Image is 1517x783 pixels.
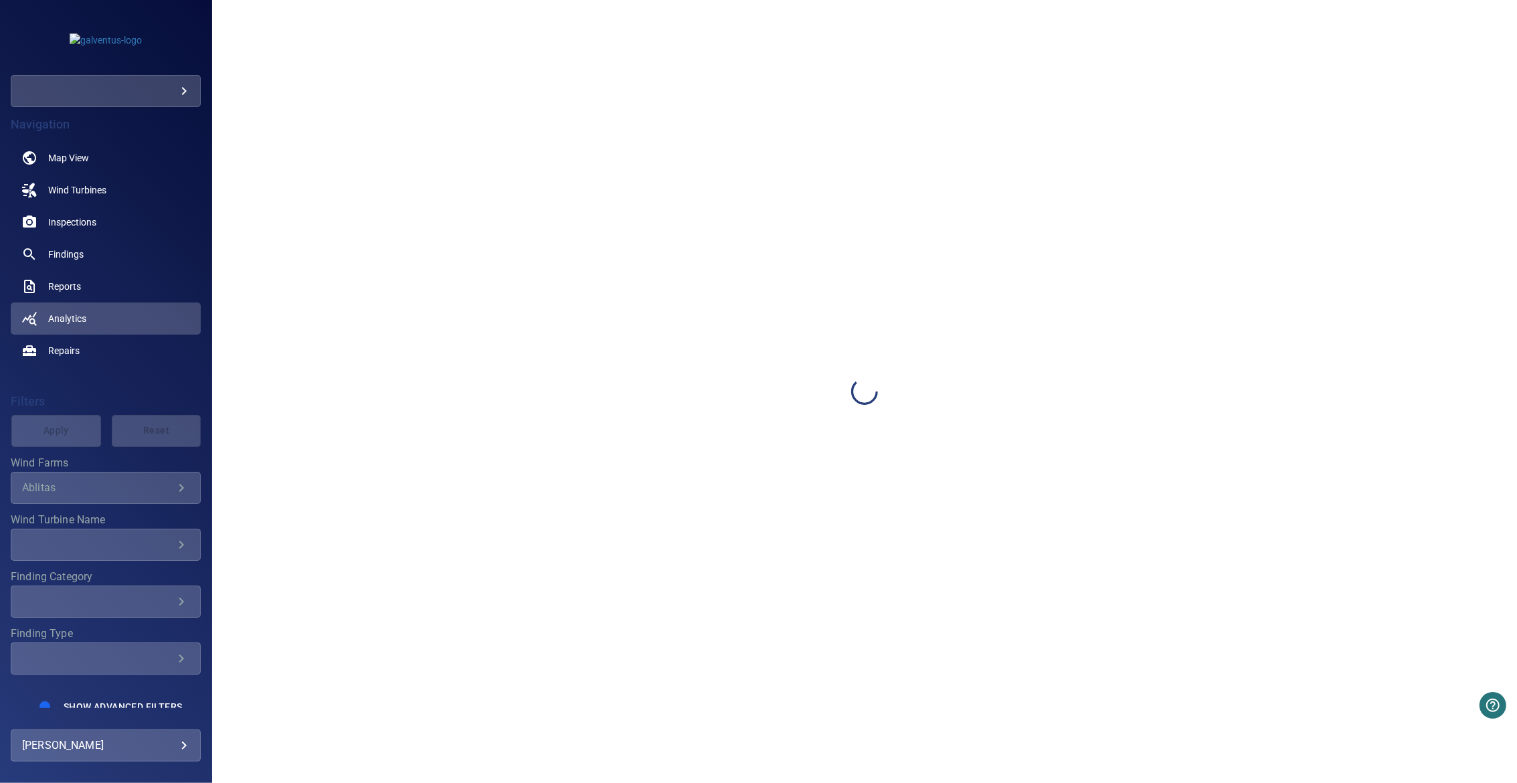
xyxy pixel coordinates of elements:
div: Ablitas [22,481,173,494]
a: analytics active [11,302,201,335]
span: Show Advanced Filters [64,701,182,712]
span: Analytics [48,312,86,325]
a: repairs noActive [11,335,201,367]
span: Reports [48,280,81,293]
div: Wind Turbine Name [11,529,201,561]
h4: Navigation [11,118,201,131]
button: Show Advanced Filters [56,696,190,717]
a: reports noActive [11,270,201,302]
div: galventus [11,75,201,107]
a: map noActive [11,142,201,174]
div: Wind Farms [11,472,201,504]
label: Finding Category [11,572,201,582]
label: Wind Farms [11,458,201,468]
label: Finding Type [11,628,201,639]
img: galventus-logo [70,33,142,47]
div: Finding Type [11,642,201,675]
div: [PERSON_NAME] [22,735,189,756]
span: Inspections [48,215,96,229]
span: Findings [48,248,84,261]
div: Finding Category [11,586,201,618]
span: Repairs [48,344,80,357]
span: Map View [48,151,89,165]
h4: Filters [11,395,201,408]
label: Wind Turbine Name [11,515,201,525]
span: Wind Turbines [48,183,106,197]
a: inspections noActive [11,206,201,238]
a: windturbines noActive [11,174,201,206]
a: findings noActive [11,238,201,270]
